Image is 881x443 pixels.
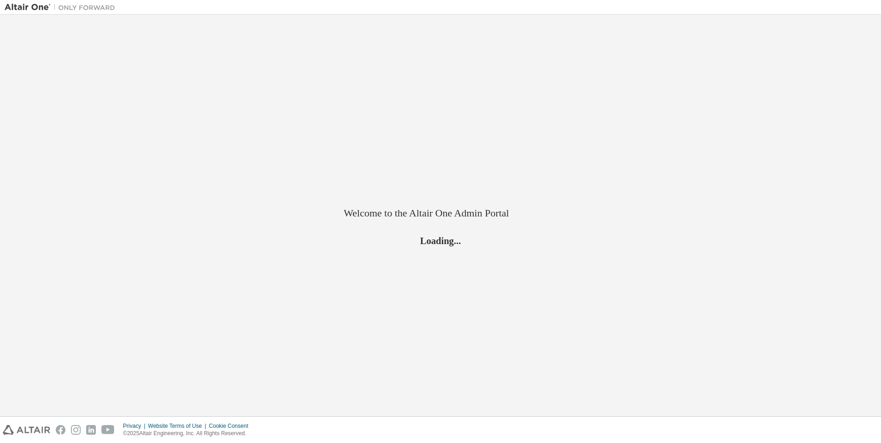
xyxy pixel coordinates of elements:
[209,422,253,430] div: Cookie Consent
[86,425,96,435] img: linkedin.svg
[3,425,50,435] img: altair_logo.svg
[71,425,81,435] img: instagram.svg
[148,422,209,430] div: Website Terms of Use
[123,430,254,437] p: © 2025 Altair Engineering, Inc. All Rights Reserved.
[5,3,120,12] img: Altair One
[344,235,537,247] h2: Loading...
[101,425,115,435] img: youtube.svg
[56,425,65,435] img: facebook.svg
[123,422,148,430] div: Privacy
[344,207,537,220] h2: Welcome to the Altair One Admin Portal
